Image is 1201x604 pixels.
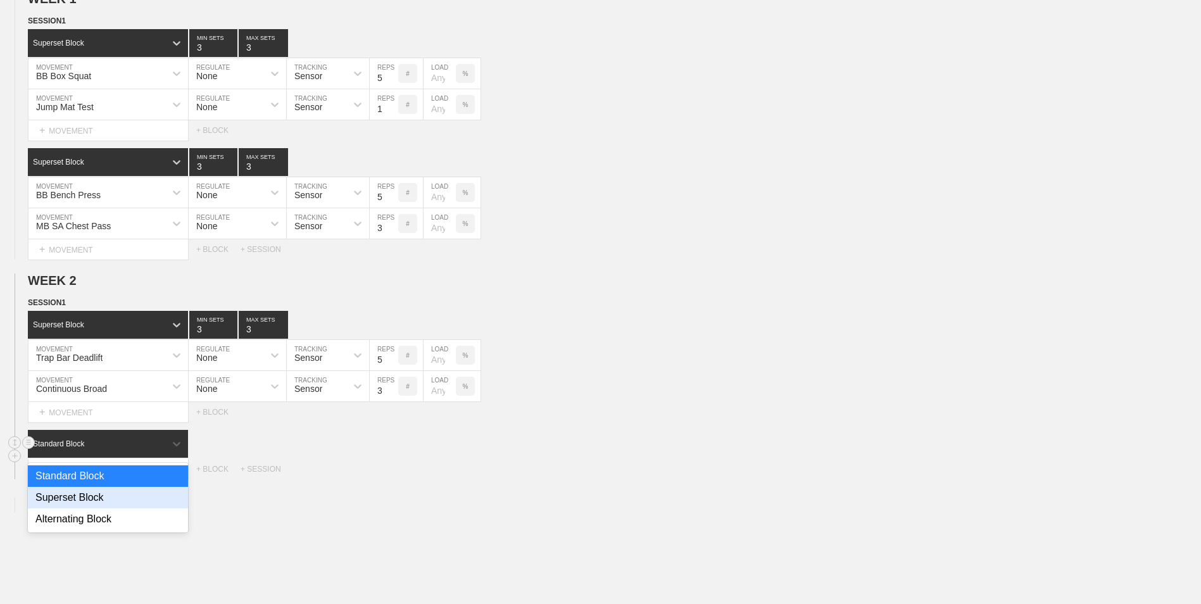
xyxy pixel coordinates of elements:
[196,221,217,231] div: None
[406,101,410,108] p: #
[196,465,241,474] div: + BLOCK
[463,189,468,196] p: %
[424,58,456,89] input: Any
[424,177,456,208] input: Any
[28,402,189,423] div: MOVEMENT
[33,39,84,47] div: Superset Block
[294,384,322,394] div: Sensor
[406,70,410,77] p: #
[39,244,45,255] span: +
[28,465,188,487] div: Standard Block
[196,102,217,112] div: None
[28,459,189,480] div: MOVEMENT
[424,340,456,370] input: Any
[294,102,322,112] div: Sensor
[1138,543,1201,604] iframe: Chat Widget
[196,190,217,200] div: None
[28,487,188,508] div: Superset Block
[424,208,456,239] input: Any
[36,190,101,200] div: BB Bench Press
[239,148,288,176] input: None
[196,353,217,363] div: None
[463,352,468,359] p: %
[28,274,77,287] span: WEEK 2
[28,16,66,25] span: SESSION 1
[424,89,456,120] input: Any
[28,120,189,141] div: MOVEMENT
[294,190,322,200] div: Sensor
[28,298,66,307] span: SESSION 1
[28,508,188,530] div: Alternating Block
[424,371,456,401] input: Any
[463,383,468,390] p: %
[28,239,189,260] div: MOVEMENT
[36,102,94,112] div: Jump Mat Test
[239,311,288,339] input: None
[36,221,111,231] div: MB SA Chest Pass
[196,384,217,394] div: None
[196,126,241,135] div: + BLOCK
[196,408,241,417] div: + BLOCK
[241,245,291,254] div: + SESSION
[406,352,410,359] p: #
[463,220,468,227] p: %
[196,245,241,254] div: + BLOCK
[406,383,410,390] p: #
[33,320,84,329] div: Superset Block
[406,220,410,227] p: #
[196,71,217,81] div: None
[463,101,468,108] p: %
[239,29,288,57] input: None
[294,353,322,363] div: Sensor
[294,71,322,81] div: Sensor
[36,353,103,363] div: Trap Bar Deadlift
[241,465,291,474] div: + SESSION
[463,70,468,77] p: %
[406,189,410,196] p: #
[39,125,45,135] span: +
[294,221,322,231] div: Sensor
[33,158,84,167] div: Superset Block
[36,384,107,394] div: Continuous Broad
[33,439,84,448] div: Standard Block
[36,71,91,81] div: BB Box Squat
[39,406,45,417] span: +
